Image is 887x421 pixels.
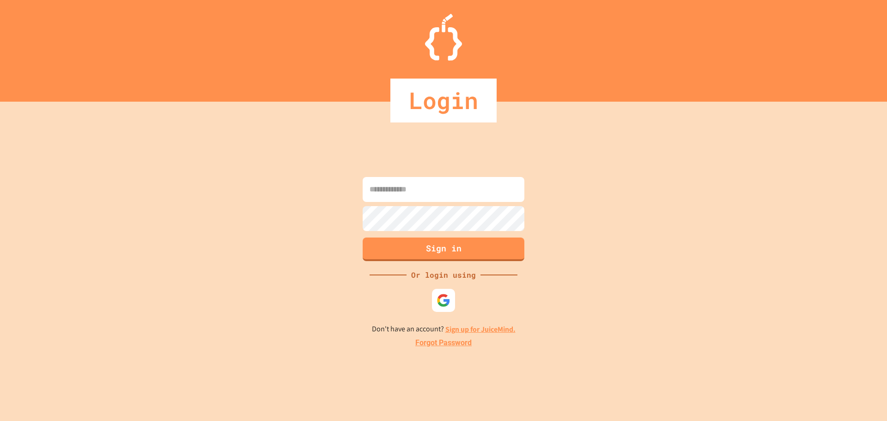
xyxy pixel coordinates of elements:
[445,324,516,334] a: Sign up for JuiceMind.
[415,337,472,348] a: Forgot Password
[425,14,462,61] img: Logo.svg
[372,323,516,335] p: Don't have an account?
[390,79,497,122] div: Login
[363,238,524,261] button: Sign in
[437,293,450,307] img: google-icon.svg
[407,269,480,281] div: Or login using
